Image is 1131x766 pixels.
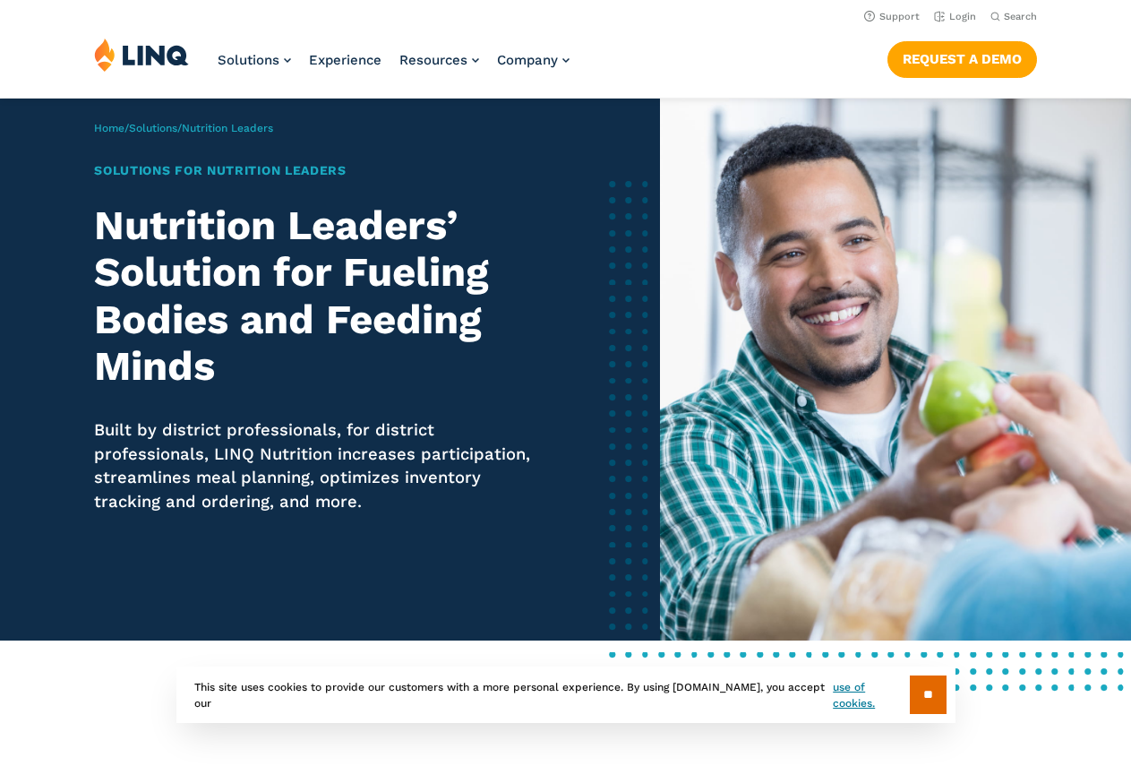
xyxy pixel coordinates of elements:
span: Solutions [218,52,279,68]
a: Experience [309,52,381,68]
div: This site uses cookies to provide our customers with a more personal experience. By using [DOMAIN... [176,667,955,723]
span: Search [1004,11,1037,22]
span: Nutrition Leaders [182,122,273,134]
nav: Button Navigation [887,38,1037,77]
img: LINQ | K‑12 Software [94,38,189,72]
span: Resources [399,52,467,68]
button: Open Search Bar [990,10,1037,23]
a: Support [864,11,920,22]
p: Built by district professionals, for district professionals, LINQ Nutrition increases participati... [94,418,540,512]
a: use of cookies. [833,679,909,711]
a: Solutions [218,52,291,68]
a: Login [934,11,976,22]
span: Company [497,52,558,68]
a: Solutions [129,122,177,134]
a: Home [94,122,124,134]
a: Company [497,52,570,68]
h1: Solutions for Nutrition Leaders [94,161,540,180]
img: Solutions for Nutrition Banner [660,99,1131,641]
a: Resources [399,52,479,68]
a: Request a Demo [887,41,1037,77]
nav: Primary Navigation [218,38,570,97]
h2: Nutrition Leaders’ Solution for Fueling Bodies and Feeding Minds [94,202,540,391]
span: / / [94,122,273,134]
